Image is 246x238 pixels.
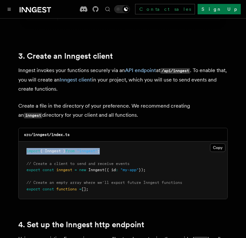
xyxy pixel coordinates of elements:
[160,68,190,74] code: /api/inngest
[135,4,195,14] a: Contact sales
[43,187,54,191] span: const
[97,149,100,153] span: ;
[81,187,88,191] span: [];
[198,4,241,14] a: Sign Up
[77,149,97,153] span: "inngest"
[120,168,139,172] span: "my-app"
[24,113,42,118] code: inngest
[43,168,54,172] span: const
[210,143,225,152] button: Copy
[114,5,130,13] button: Toggle dark mode
[104,5,112,13] button: Find something...
[79,187,81,191] span: =
[88,168,104,172] span: Inngest
[5,5,13,13] button: Toggle navigation
[79,168,86,172] span: new
[60,77,92,83] a: Inngest client
[139,168,146,172] span: });
[26,187,40,191] span: export
[65,149,75,153] span: from
[104,168,116,172] span: ({ id
[56,187,77,191] span: functions
[18,101,228,120] p: Create a file in the directory of your preference. We recommend creating an directory for your cl...
[26,149,40,153] span: import
[18,220,144,229] a: 4. Set up the Inngest http endpoint
[26,168,40,172] span: export
[75,168,77,172] span: =
[40,149,65,153] span: { Inngest }
[18,66,228,94] p: Inngest invokes your functions securely via an at . To enable that, you will create an in your pr...
[26,180,182,185] span: // Create an empty array where we'll export future Inngest functions
[125,67,156,73] a: API endpoint
[24,132,70,137] code: src/inngest/index.ts
[116,168,118,172] span: :
[26,161,130,166] span: // Create a client to send and receive events
[18,52,113,61] a: 3. Create an Inngest client
[56,168,72,172] span: inngest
